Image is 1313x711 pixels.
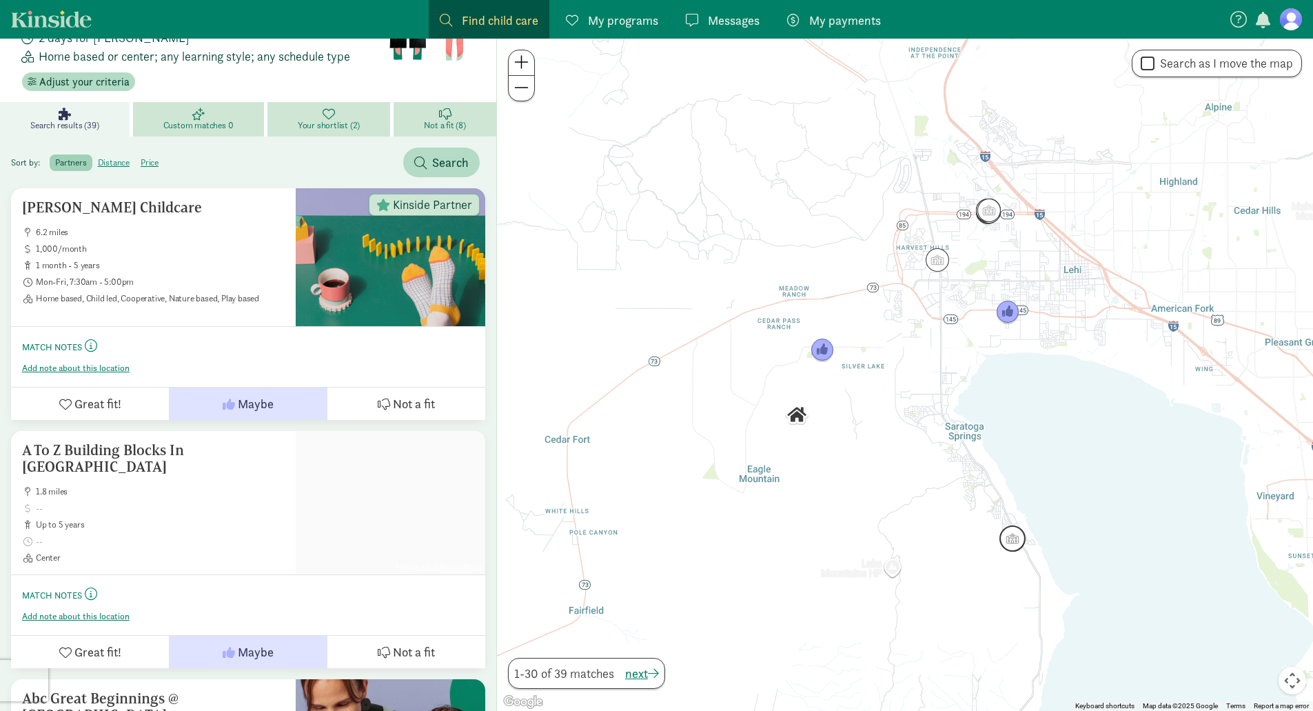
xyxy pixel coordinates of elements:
[36,293,285,304] span: Home based, Child led, Cooperative, Nature based, Play based
[238,643,274,661] span: Maybe
[625,664,659,683] button: next
[500,693,546,711] img: Google
[393,394,435,413] span: Not a fit
[74,394,121,413] span: Great fit!
[135,154,164,171] label: price
[1254,702,1309,710] a: Report a map error
[785,403,808,427] div: Click to see details
[708,11,760,30] span: Messages
[420,562,482,571] a: A To Z Building Blocks
[36,552,285,563] span: Center
[36,519,285,530] span: up to 5 years
[22,72,135,92] button: Adjust your criteria
[267,102,394,137] a: Your shortlist (2)
[403,148,480,177] button: Search
[393,199,472,211] span: Kinside Partner
[1143,702,1218,710] span: Map data ©2025 Google
[133,102,267,137] a: Custom matches 0
[50,154,92,171] label: partners
[424,120,465,131] span: Not a fit (8)
[976,199,999,223] div: Click to see details
[976,201,999,224] div: Click to see details
[163,120,234,131] span: Custom matches 0
[809,11,881,30] span: My payments
[588,11,658,30] span: My programs
[996,301,1019,324] div: Click to see details
[1226,702,1245,710] a: Terms (opens in new tab)
[298,120,360,131] span: Your shortlist (2)
[22,199,285,216] h5: [PERSON_NAME] Childcare
[22,341,82,353] small: Match Notes
[500,693,546,711] a: Open this area in Google Maps (opens a new window)
[169,636,327,668] button: Maybe
[169,388,327,420] button: Maybe
[22,363,130,374] button: Add note about this location
[36,243,285,254] span: 1,000/month
[514,664,614,683] span: 1-30 of 39 matches
[36,227,285,238] span: 6.2 miles
[393,643,435,661] span: Not a fit
[976,199,999,222] div: Click to see details
[39,74,130,90] span: Adjust your criteria
[238,394,274,413] span: Maybe
[327,636,485,668] button: Not a fit
[36,277,285,288] span: Mon-Fri, 7:30am - 5:00pm
[462,11,538,30] span: Find child care
[11,10,92,28] a: Kinside
[1075,701,1134,711] button: Keyboard shortcuts
[92,154,135,171] label: distance
[394,102,496,137] a: Not a fit (8)
[36,486,285,497] span: 1.8 miles
[11,636,169,668] button: Great fit!
[977,199,1001,222] div: Click to see details
[11,388,169,420] button: Great fit!
[976,200,999,223] div: Click to see details
[811,339,834,362] div: Click to see details
[393,559,485,574] span: Photo by
[22,442,285,475] h5: A To Z Building Blocks In [GEOGRAPHIC_DATA]
[22,590,82,601] small: Match Notes
[1279,667,1306,694] button: Map camera controls
[1154,55,1293,72] label: Search as I move the map
[926,248,949,272] div: Click to see details
[999,525,1026,552] div: Click to see details
[30,120,99,131] span: Search results (39)
[39,47,350,66] span: Home based or center; any learning style; any schedule type
[11,157,48,168] span: Sort by:
[977,200,1001,223] div: Click to see details
[36,260,285,271] span: 1 month - 5 years
[22,611,130,622] button: Add note about this location
[74,643,121,661] span: Great fit!
[432,153,469,172] span: Search
[327,388,485,420] button: Not a fit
